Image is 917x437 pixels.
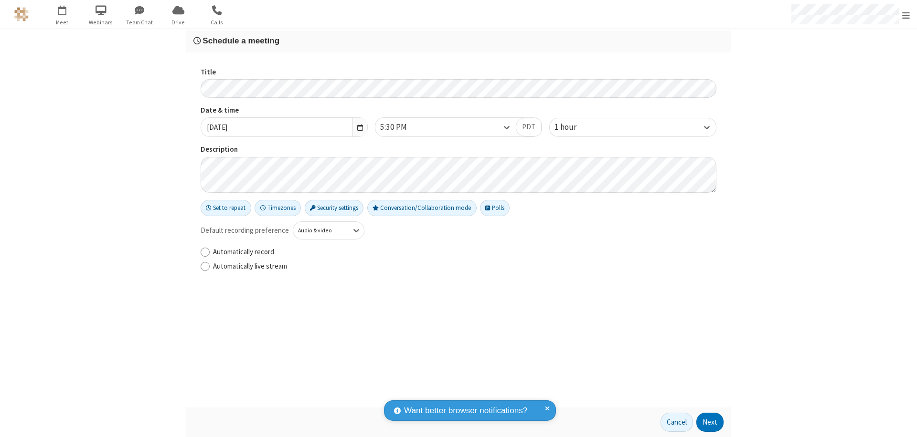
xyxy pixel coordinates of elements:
[44,18,80,27] span: Meet
[380,121,423,134] div: 5:30 PM
[516,118,542,137] button: PDT
[203,36,279,45] span: Schedule a meeting
[14,7,29,21] img: QA Selenium DO NOT DELETE OR CHANGE
[201,144,716,155] label: Description
[305,200,364,216] button: Security settings
[298,226,343,235] div: Audio & video
[199,18,235,27] span: Calls
[661,413,693,432] button: Cancel
[367,200,477,216] button: Conversation/Collaboration mode
[404,405,527,417] span: Want better browser notifications?
[255,200,301,216] button: Timezones
[122,18,158,27] span: Team Chat
[213,261,716,272] label: Automatically live stream
[480,200,510,216] button: Polls
[201,67,716,78] label: Title
[213,247,716,258] label: Automatically record
[201,225,289,236] span: Default recording preference
[160,18,196,27] span: Drive
[201,200,251,216] button: Set to repeat
[201,105,368,116] label: Date & time
[696,413,724,432] button: Next
[83,18,119,27] span: Webinars
[554,121,593,134] div: 1 hour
